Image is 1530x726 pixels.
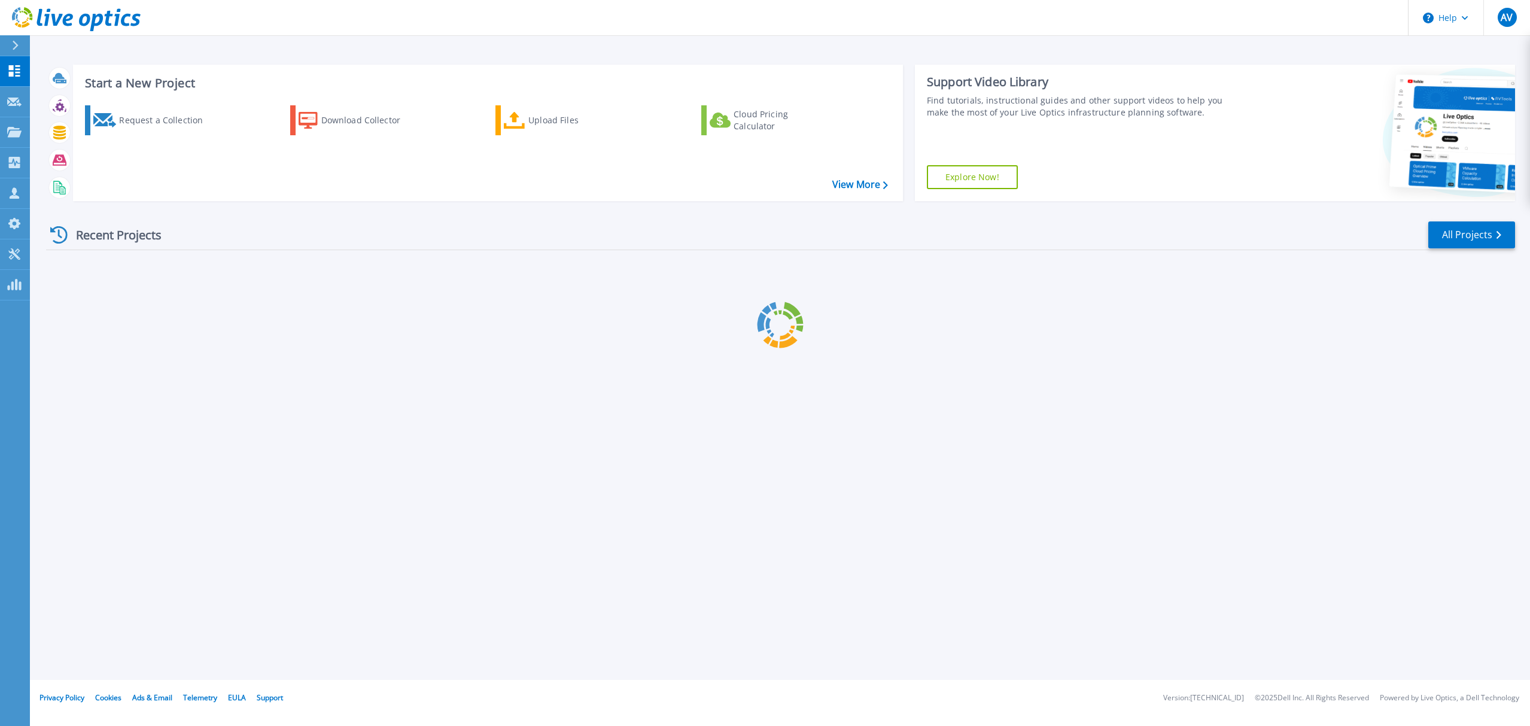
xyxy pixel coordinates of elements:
[1501,13,1513,22] span: AV
[528,108,624,132] div: Upload Files
[257,692,283,703] a: Support
[95,692,121,703] a: Cookies
[228,692,246,703] a: EULA
[290,105,424,135] a: Download Collector
[46,220,178,250] div: Recent Projects
[183,692,217,703] a: Telemetry
[321,108,417,132] div: Download Collector
[927,74,1237,90] div: Support Video Library
[832,179,888,190] a: View More
[1380,694,1519,702] li: Powered by Live Optics, a Dell Technology
[1255,694,1369,702] li: © 2025 Dell Inc. All Rights Reserved
[39,692,84,703] a: Privacy Policy
[927,95,1237,119] div: Find tutorials, instructional guides and other support videos to help you make the most of your L...
[132,692,172,703] a: Ads & Email
[85,77,887,90] h3: Start a New Project
[927,165,1018,189] a: Explore Now!
[701,105,835,135] a: Cloud Pricing Calculator
[1163,694,1244,702] li: Version: [TECHNICAL_ID]
[1428,221,1515,248] a: All Projects
[495,105,629,135] a: Upload Files
[734,108,829,132] div: Cloud Pricing Calculator
[85,105,218,135] a: Request a Collection
[119,108,215,132] div: Request a Collection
